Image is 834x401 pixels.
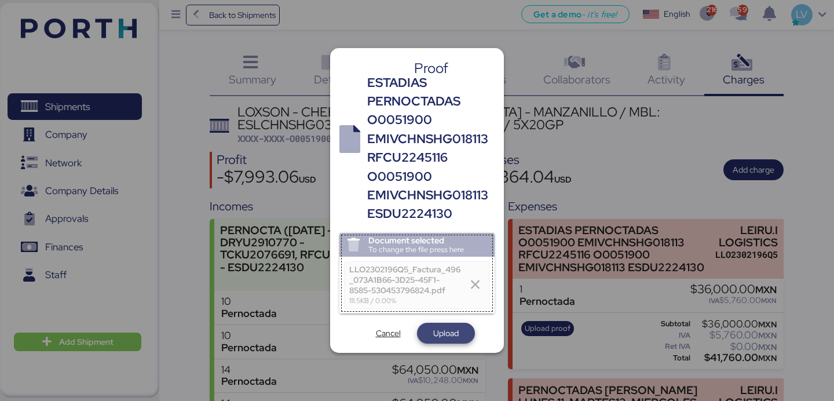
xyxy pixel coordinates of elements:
[417,323,475,344] button: Upload
[367,63,495,74] div: Proof
[433,326,459,340] span: Upload
[376,326,401,340] span: Cancel
[367,74,495,224] div: ESTADIAS PERNOCTADAS O0051900 EMIVCHNSHG018113 RFCU2245116 O0051900 EMIVCHNSHG018113 ESDU2224130
[359,323,417,344] button: Cancel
